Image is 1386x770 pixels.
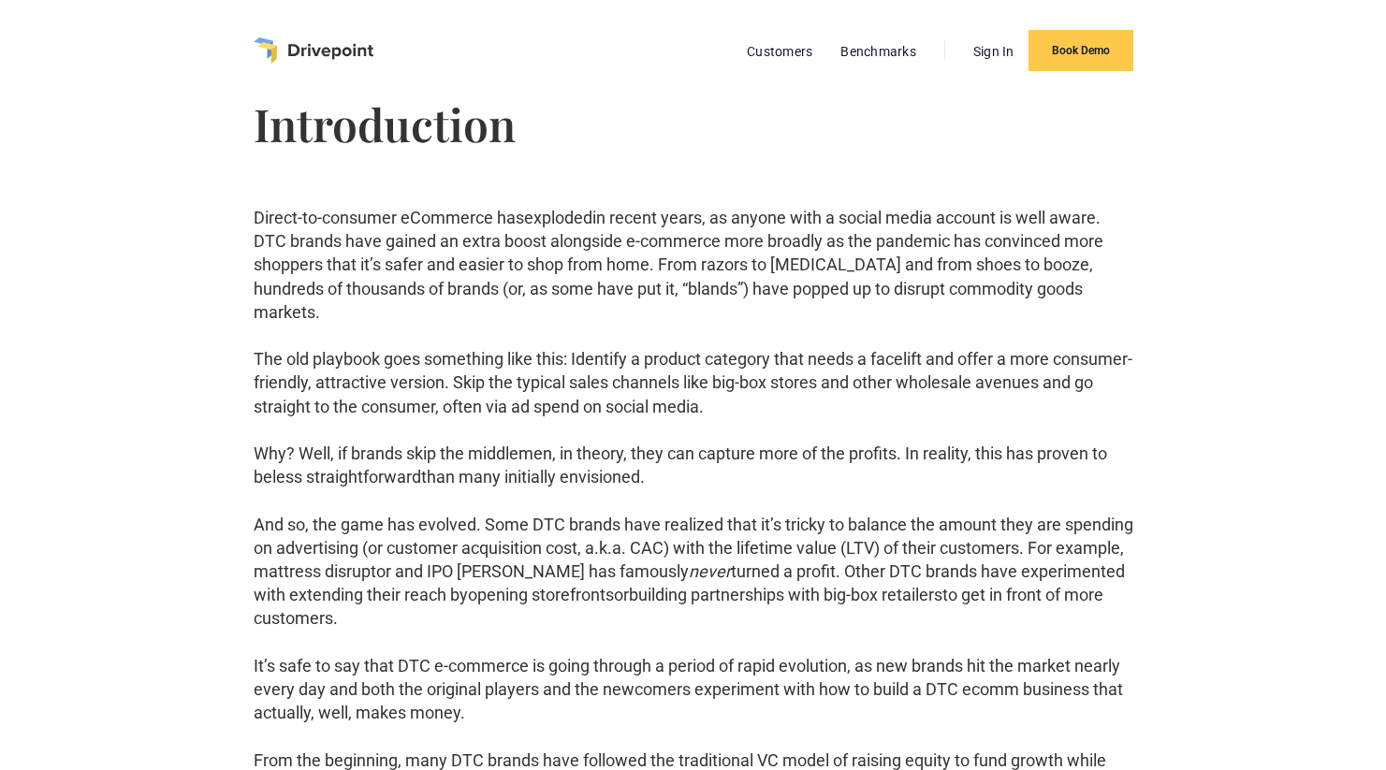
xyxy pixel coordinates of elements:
[689,561,731,581] em: never
[272,467,421,487] a: less straightforward
[1029,30,1133,71] a: Book Demo
[254,101,1133,146] h1: Introduction
[254,37,373,64] a: home
[254,442,1133,488] p: Why? Well, if brands skip the middlemen, in theory, they can capture more of the profits. In real...
[831,39,926,64] a: Benchmarks
[254,654,1133,725] p: It’s safe to say that DTC e-commerce is going through a period of rapid evolution, as new brands ...
[688,279,737,298] a: blands
[964,39,1024,64] a: Sign In
[254,206,1133,324] p: Direct-to-consumer eCommerce has in recent years, as anyone with a social media account is well a...
[254,347,1133,418] p: The old playbook goes something like this: Identify a product category that needs a facelift and ...
[524,208,592,227] a: exploded
[737,39,822,64] a: Customers
[468,585,614,604] a: opening storefronts
[629,585,942,604] a: building partnerships with big-box retailers
[254,513,1133,631] p: And so, the game has evolved. Some DTC brands have realized that it’s tricky to balance the amoun...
